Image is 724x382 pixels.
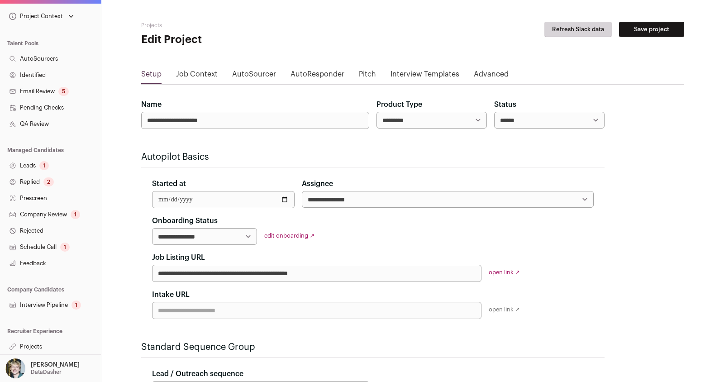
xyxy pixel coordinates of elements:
[152,215,218,226] label: Onboarding Status
[71,301,81,310] div: 1
[264,233,314,239] a: edit onboarding ↗
[619,22,684,37] button: Save project
[391,69,459,83] a: Interview Templates
[152,368,243,379] label: Lead / Outreach sequence
[489,269,520,275] a: open link ↗
[7,13,63,20] div: Project Context
[60,243,70,252] div: 1
[232,69,276,83] a: AutoSourcer
[5,358,25,378] img: 6494470-medium_jpg
[39,161,49,170] div: 1
[141,151,605,163] h2: Autopilot Basics
[544,22,612,37] button: Refresh Slack data
[152,178,186,189] label: Started at
[7,10,76,23] button: Open dropdown
[58,87,69,96] div: 5
[176,69,218,83] a: Job Context
[152,289,190,300] label: Intake URL
[494,99,516,110] label: Status
[376,99,422,110] label: Product Type
[302,178,333,189] label: Assignee
[141,69,162,83] a: Setup
[141,341,605,353] h2: Standard Sequence Group
[43,177,54,186] div: 2
[152,252,205,263] label: Job Listing URL
[31,361,80,368] p: [PERSON_NAME]
[71,210,80,219] div: 1
[141,22,322,29] h2: Projects
[141,99,162,110] label: Name
[291,69,344,83] a: AutoResponder
[4,358,81,378] button: Open dropdown
[141,33,322,47] h1: Edit Project
[31,368,62,376] p: DataDasher
[359,69,376,83] a: Pitch
[474,69,509,83] a: Advanced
